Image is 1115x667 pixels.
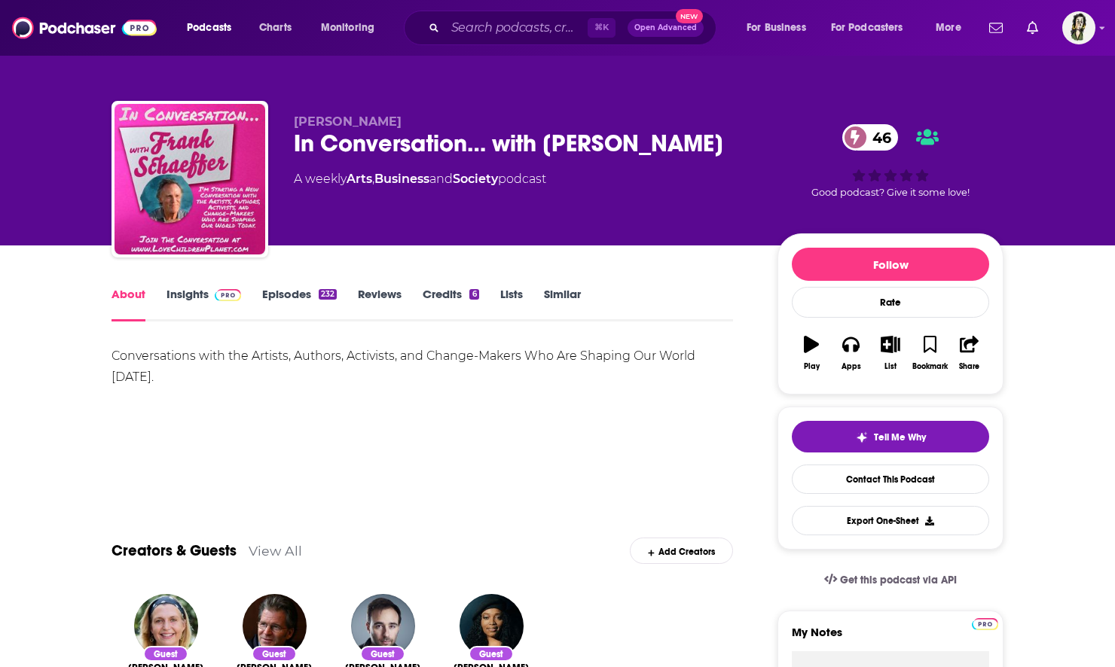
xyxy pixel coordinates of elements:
div: 46Good podcast? Give it some love! [777,114,1003,208]
div: 6 [469,289,478,300]
img: Dara Starr Tucker [460,594,524,658]
span: and [429,172,453,186]
img: User Profile [1062,11,1095,44]
img: Podchaser Pro [215,289,241,301]
label: My Notes [792,625,989,651]
span: For Podcasters [831,17,903,38]
a: Lists [500,287,523,321]
button: open menu [925,16,980,40]
img: tell me why sparkle [856,431,868,443]
a: Similar [544,287,581,321]
button: Export One-Sheet [792,506,989,535]
a: Get this podcast via API [812,562,969,598]
div: Search podcasts, credits, & more... [418,11,731,45]
a: Business [374,172,429,186]
button: tell me why sparkleTell Me Why [792,421,989,452]
div: Bookmark [912,362,948,371]
button: open menu [176,16,251,40]
span: For Business [747,17,806,38]
div: Guest [360,646,405,662]
button: Apps [831,326,870,380]
span: Tell Me Why [874,431,926,443]
a: Contact This Podcast [792,464,989,494]
a: Society [453,172,498,186]
span: 46 [857,124,899,151]
div: Share [959,362,979,371]
div: 232 [319,289,337,300]
span: Charts [259,17,292,38]
span: [PERSON_NAME] [294,114,402,129]
span: Podcasts [187,17,231,38]
button: open menu [736,16,825,40]
span: Monitoring [321,17,374,38]
img: Beth Allison Barr [134,594,198,658]
div: List [884,362,897,371]
img: Podchaser - Follow, Share and Rate Podcasts [12,14,157,42]
input: Search podcasts, credits, & more... [445,16,588,40]
a: Creators & Guests [111,541,237,560]
a: About [111,287,145,321]
span: ⌘ K [588,18,616,38]
div: Apps [842,362,861,371]
button: Show profile menu [1062,11,1095,44]
button: Share [950,326,989,380]
button: Bookmark [910,326,949,380]
a: Pro website [972,616,998,630]
a: Episodes232 [262,287,337,321]
a: View All [249,543,302,559]
img: Podchaser Pro [972,618,998,630]
span: Get this podcast via API [840,574,957,586]
button: List [871,326,910,380]
span: New [676,9,703,23]
a: Reviews [358,287,402,321]
a: 46 [842,124,899,151]
span: Logged in as poppyhat [1062,11,1095,44]
div: Add Creators [630,538,733,564]
img: Andre Dubus III [243,594,307,658]
button: open menu [310,16,394,40]
a: Credits6 [423,287,478,321]
div: Guest [143,646,188,662]
button: Play [792,326,831,380]
div: Guest [469,646,514,662]
div: Conversations with the Artists, Authors, Activists, and Change-Makers Who Are Shaping Our World [... [111,346,733,388]
a: Arts [347,172,372,186]
span: Good podcast? Give it some love! [811,187,970,198]
a: Show notifications dropdown [983,15,1009,41]
button: Open AdvancedNew [628,19,704,37]
img: Yascha Mounk [351,594,415,658]
a: Charts [249,16,301,40]
button: open menu [821,16,925,40]
div: Guest [252,646,297,662]
a: Show notifications dropdown [1021,15,1044,41]
div: A weekly podcast [294,170,546,188]
img: In Conversation… with Frank Schaeffer [115,104,265,254]
span: , [372,172,374,186]
div: Rate [792,287,989,318]
button: Follow [792,248,989,281]
span: Open Advanced [634,24,697,32]
span: More [936,17,961,38]
a: InsightsPodchaser Pro [166,287,241,321]
div: Play [804,362,820,371]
